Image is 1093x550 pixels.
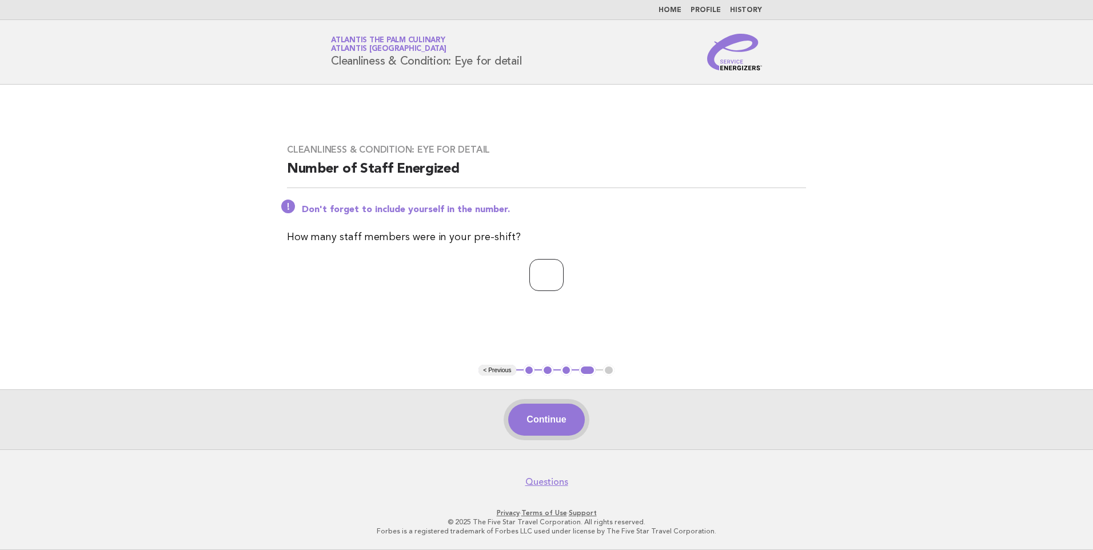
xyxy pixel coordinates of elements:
p: Forbes is a registered trademark of Forbes LLC used under license by The Five Star Travel Corpora... [197,527,896,536]
a: History [730,7,762,14]
a: Terms of Use [521,509,567,517]
p: How many staff members were in your pre-shift? [287,229,806,245]
h3: Cleanliness & Condition: Eye for detail [287,144,806,156]
h1: Cleanliness & Condition: Eye for detail [331,37,521,67]
span: Atlantis [GEOGRAPHIC_DATA] [331,46,446,53]
a: Home [659,7,681,14]
button: < Previous [478,365,516,376]
img: Service Energizers [707,34,762,70]
button: 4 [579,365,596,376]
a: Support [569,509,597,517]
a: Privacy [497,509,520,517]
button: Continue [508,404,584,436]
a: Atlantis The Palm CulinaryAtlantis [GEOGRAPHIC_DATA] [331,37,446,53]
button: 2 [542,365,553,376]
p: · · [197,508,896,517]
a: Questions [525,476,568,488]
button: 1 [524,365,535,376]
h2: Number of Staff Energized [287,160,806,188]
p: © 2025 The Five Star Travel Corporation. All rights reserved. [197,517,896,527]
button: 3 [561,365,572,376]
p: Don't forget to include yourself in the number. [302,204,806,216]
a: Profile [691,7,721,14]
